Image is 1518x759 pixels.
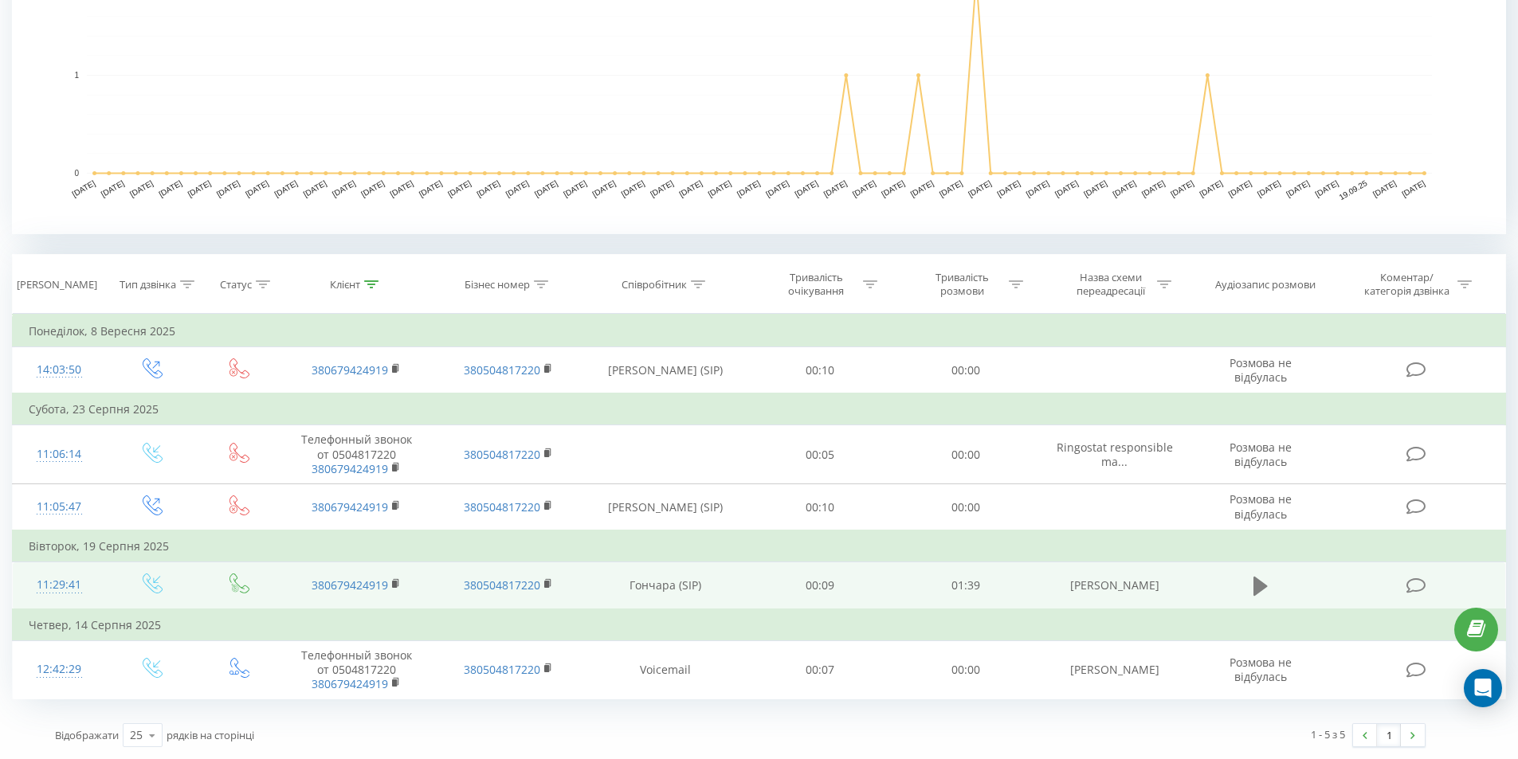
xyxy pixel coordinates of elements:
[1038,562,1190,609] td: [PERSON_NAME]
[1337,178,1369,201] text: 19.09.25
[1082,178,1108,198] text: [DATE]
[29,491,90,522] div: 11:05:47
[74,71,79,80] text: 1
[1227,178,1253,198] text: [DATE]
[464,362,540,378] a: 380504817220
[130,727,143,743] div: 25
[591,178,618,198] text: [DATE]
[1215,278,1316,291] div: Аудіозапис розмови
[794,178,820,198] text: [DATE]
[29,439,90,470] div: 11:06:14
[464,499,540,514] a: 380504817220
[893,640,1039,699] td: 00:00
[893,425,1039,484] td: 00:00
[967,178,993,198] text: [DATE]
[584,640,747,699] td: Voicemail
[1400,178,1426,198] text: [DATE]
[389,178,415,198] text: [DATE]
[1314,178,1340,198] text: [DATE]
[464,577,540,593] a: 380504817220
[584,484,747,531] td: [PERSON_NAME] (SIP)
[167,728,254,742] span: рядків на сторінці
[220,278,252,291] div: Статус
[157,178,183,198] text: [DATE]
[1038,640,1190,699] td: [PERSON_NAME]
[312,577,388,593] a: 380679424919
[13,609,1506,641] td: Четвер, 14 Серпня 2025
[446,178,473,198] text: [DATE]
[893,347,1039,394] td: 00:00
[1377,724,1401,746] a: 1
[1198,178,1224,198] text: [DATE]
[120,278,176,291] div: Тип дзвінка
[764,178,790,198] text: [DATE]
[1057,440,1173,469] span: Ringostat responsible ma...
[920,271,1005,298] div: Тривалість розмови
[1230,355,1292,385] span: Розмова не відбулась
[909,178,936,198] text: [DATE]
[312,676,388,691] a: 380679424919
[29,569,90,601] div: 11:29:41
[822,178,849,198] text: [DATE]
[359,178,386,198] text: [DATE]
[1256,178,1282,198] text: [DATE]
[1140,178,1167,198] text: [DATE]
[1112,178,1138,198] text: [DATE]
[677,178,704,198] text: [DATE]
[774,271,859,298] div: Тривалість очікування
[1230,655,1292,684] span: Розмова не відбулась
[1464,669,1502,707] div: Open Intercom Messenger
[280,640,432,699] td: Телефонный звонок от 0504817220
[273,178,300,198] text: [DATE]
[17,278,97,291] div: [PERSON_NAME]
[1068,271,1153,298] div: Назва схеми переадресації
[418,178,444,198] text: [DATE]
[312,499,388,514] a: 380679424919
[747,425,893,484] td: 00:05
[29,354,90,385] div: 14:03:50
[1053,178,1080,198] text: [DATE]
[475,178,501,198] text: [DATE]
[464,447,540,462] a: 380504817220
[330,278,360,291] div: Клієнт
[29,654,90,685] div: 12:42:29
[504,178,531,198] text: [DATE]
[71,178,97,198] text: [DATE]
[707,178,733,198] text: [DATE]
[186,178,213,198] text: [DATE]
[747,640,893,699] td: 00:07
[55,728,119,742] span: Відображати
[1285,178,1311,198] text: [DATE]
[1230,491,1292,521] span: Розмова не відбулась
[649,178,675,198] text: [DATE]
[747,484,893,531] td: 00:10
[1230,440,1292,469] span: Розмова не відбулась
[74,169,79,178] text: 0
[1025,178,1051,198] text: [DATE]
[1311,726,1345,742] div: 1 - 5 з 5
[533,178,559,198] text: [DATE]
[622,278,687,291] div: Співробітник
[312,362,388,378] a: 380679424919
[280,425,432,484] td: Телефонный звонок от 0504817220
[747,562,893,609] td: 00:09
[331,178,357,198] text: [DATE]
[13,530,1506,562] td: Вівторок, 19 Серпня 2025
[464,662,540,677] a: 380504817220
[100,178,126,198] text: [DATE]
[128,178,155,198] text: [DATE]
[584,562,747,609] td: Гончара (SIP)
[1169,178,1195,198] text: [DATE]
[851,178,877,198] text: [DATE]
[938,178,964,198] text: [DATE]
[562,178,588,198] text: [DATE]
[620,178,646,198] text: [DATE]
[747,347,893,394] td: 00:10
[880,178,906,198] text: [DATE]
[735,178,762,198] text: [DATE]
[312,461,388,476] a: 380679424919
[244,178,270,198] text: [DATE]
[893,562,1039,609] td: 01:39
[13,315,1506,347] td: Понеділок, 8 Вересня 2025
[215,178,241,198] text: [DATE]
